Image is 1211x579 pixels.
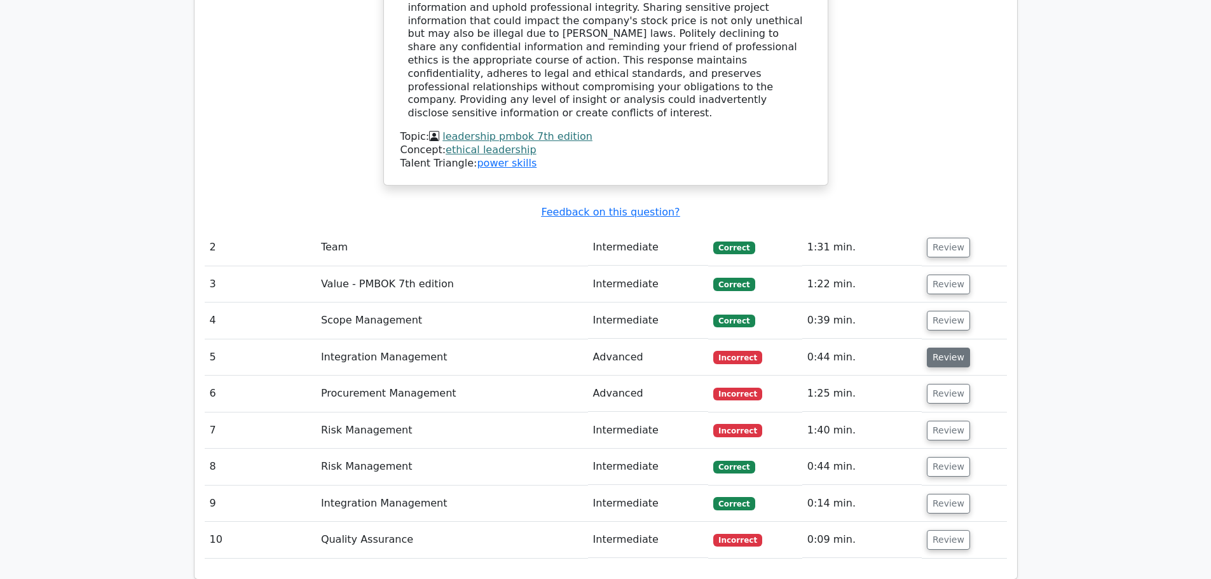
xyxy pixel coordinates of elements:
button: Review [927,384,970,404]
td: Team [316,229,588,266]
td: Intermediate [588,522,709,558]
td: 0:14 min. [802,486,922,522]
div: Concept: [400,144,811,157]
td: Procurement Management [316,376,588,412]
td: Risk Management [316,449,588,485]
a: ethical leadership [446,144,537,156]
td: 4 [205,303,316,339]
span: Incorrect [713,351,762,364]
span: Incorrect [713,424,762,437]
span: Correct [713,278,755,290]
td: Intermediate [588,266,709,303]
button: Review [927,421,970,440]
button: Review [927,311,970,330]
td: Quality Assurance [316,522,588,558]
span: Correct [713,461,755,473]
button: Review [927,457,970,477]
span: Correct [713,242,755,254]
td: Intermediate [588,229,709,266]
td: Intermediate [588,303,709,339]
td: Intermediate [588,449,709,485]
span: Correct [713,497,755,510]
button: Review [927,530,970,550]
td: Scope Management [316,303,588,339]
td: 5 [205,339,316,376]
span: Incorrect [713,534,762,547]
td: 7 [205,412,316,449]
td: 0:39 min. [802,303,922,339]
td: Advanced [588,376,709,412]
a: power skills [477,157,537,169]
td: 2 [205,229,316,266]
td: 3 [205,266,316,303]
td: 0:44 min. [802,449,922,485]
td: 1:31 min. [802,229,922,266]
td: Intermediate [588,412,709,449]
button: Review [927,275,970,294]
div: Talent Triangle: [400,130,811,170]
td: 1:25 min. [802,376,922,412]
td: Integration Management [316,486,588,522]
td: 1:22 min. [802,266,922,303]
button: Review [927,348,970,367]
td: Value - PMBOK 7th edition [316,266,588,303]
td: Intermediate [588,486,709,522]
td: 0:44 min. [802,339,922,376]
td: Integration Management [316,339,588,376]
span: Correct [713,315,755,327]
div: Topic: [400,130,811,144]
button: Review [927,238,970,257]
td: 8 [205,449,316,485]
td: 10 [205,522,316,558]
td: 0:09 min. [802,522,922,558]
td: Advanced [588,339,709,376]
td: 1:40 min. [802,412,922,449]
td: 9 [205,486,316,522]
td: 6 [205,376,316,412]
td: Risk Management [316,412,588,449]
button: Review [927,494,970,514]
a: leadership pmbok 7th edition [442,130,592,142]
a: Feedback on this question? [541,206,680,218]
span: Incorrect [713,388,762,400]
